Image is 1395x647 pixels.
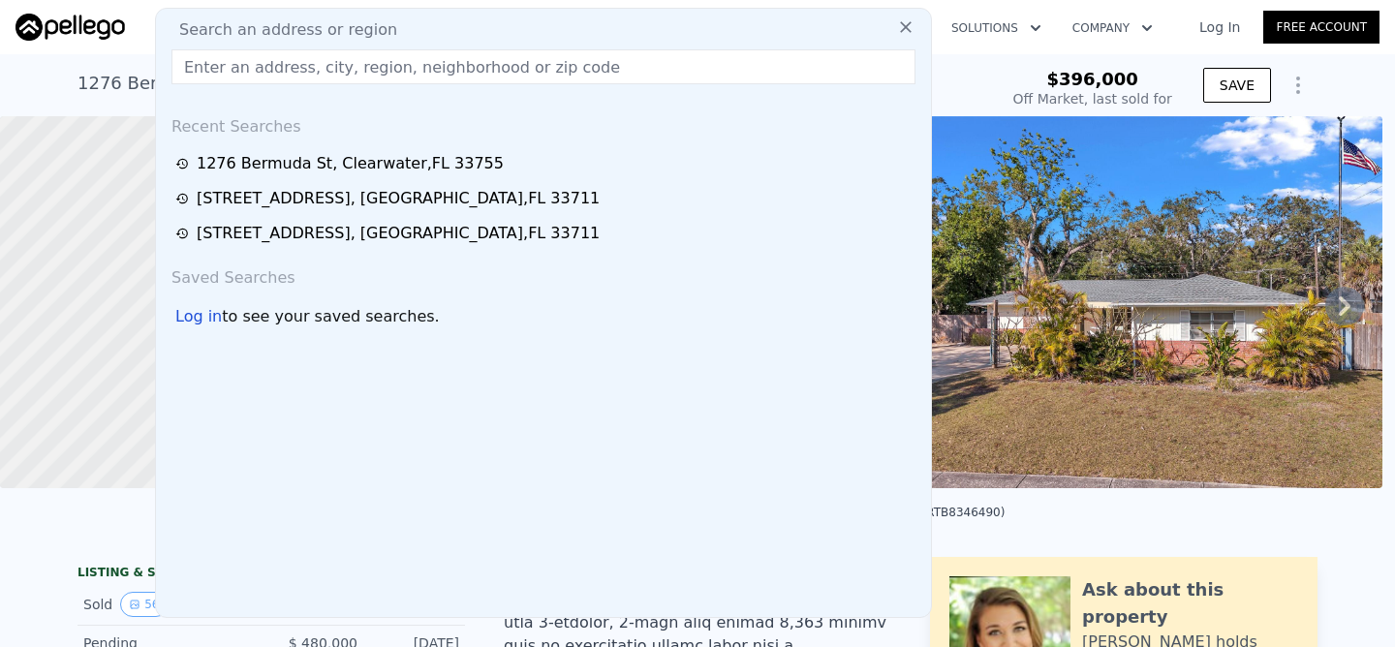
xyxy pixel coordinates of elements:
button: Show Options [1279,66,1317,105]
button: View historical data [120,592,168,617]
img: Pellego [15,14,125,41]
div: Recent Searches [164,100,923,146]
div: [STREET_ADDRESS] , [GEOGRAPHIC_DATA] , FL 33711 [197,222,600,245]
div: Off Market, last sold for [1013,89,1172,108]
a: [STREET_ADDRESS], [GEOGRAPHIC_DATA],FL 33711 [175,187,917,210]
div: Log in [175,305,222,328]
span: Search an address or region [164,18,397,42]
div: Ask about this property [1082,576,1298,631]
div: [STREET_ADDRESS] , [GEOGRAPHIC_DATA] , FL 33711 [197,187,600,210]
span: $396,000 [1046,69,1138,89]
div: 1276 Bermuda St , Clearwater , FL 33755 [77,70,428,97]
img: Sale: 148203425 Parcel: 55225063 [886,116,1382,488]
button: SAVE [1203,68,1271,103]
div: Saved Searches [164,251,923,297]
button: Solutions [936,11,1057,46]
a: 1276 Bermuda St, Clearwater,FL 33755 [175,152,917,175]
span: to see your saved searches. [222,305,439,328]
div: 1276 Bermuda St , Clearwater , FL 33755 [197,152,504,175]
a: Log In [1176,17,1263,37]
input: Enter an address, city, region, neighborhood or zip code [171,49,915,84]
button: Company [1057,11,1168,46]
div: Sold [83,592,256,617]
div: LISTING & SALE HISTORY [77,565,465,584]
a: [STREET_ADDRESS], [GEOGRAPHIC_DATA],FL 33711 [175,222,917,245]
a: Free Account [1263,11,1379,44]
